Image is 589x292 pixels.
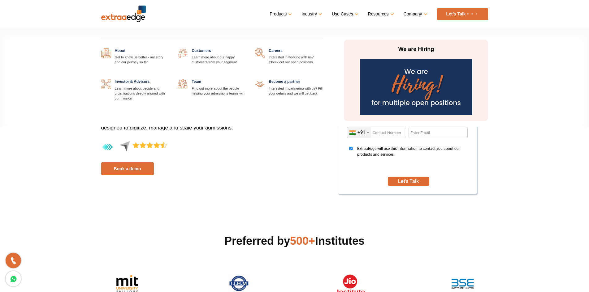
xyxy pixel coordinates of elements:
span: 500+ [290,235,315,247]
a: Industry [301,10,321,19]
input: Enter Email [409,127,468,138]
span: ExtraaEdge will use this information to contact you about our products and services. [357,146,466,169]
a: Resources [368,10,393,19]
img: rating-by-customers [101,141,167,154]
a: Products [270,10,291,19]
span: Discover the edge of India’s most preferred Admission management software designed to digitize, m... [101,116,281,131]
h2: Preferred by Institutes [101,234,488,248]
div: +91 [357,129,365,135]
a: Book a demo [101,162,154,175]
a: Use Cases [332,10,357,19]
button: SUBMIT [388,177,429,186]
a: Company [404,10,426,19]
input: ExtraaEdge will use this information to contact you about our products and services. [347,147,355,150]
p: We are Hiring [358,46,474,53]
a: Let’s Talk [437,8,488,20]
div: India (भारत): +91 [347,127,371,138]
input: Enter Contact Number [347,127,406,138]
